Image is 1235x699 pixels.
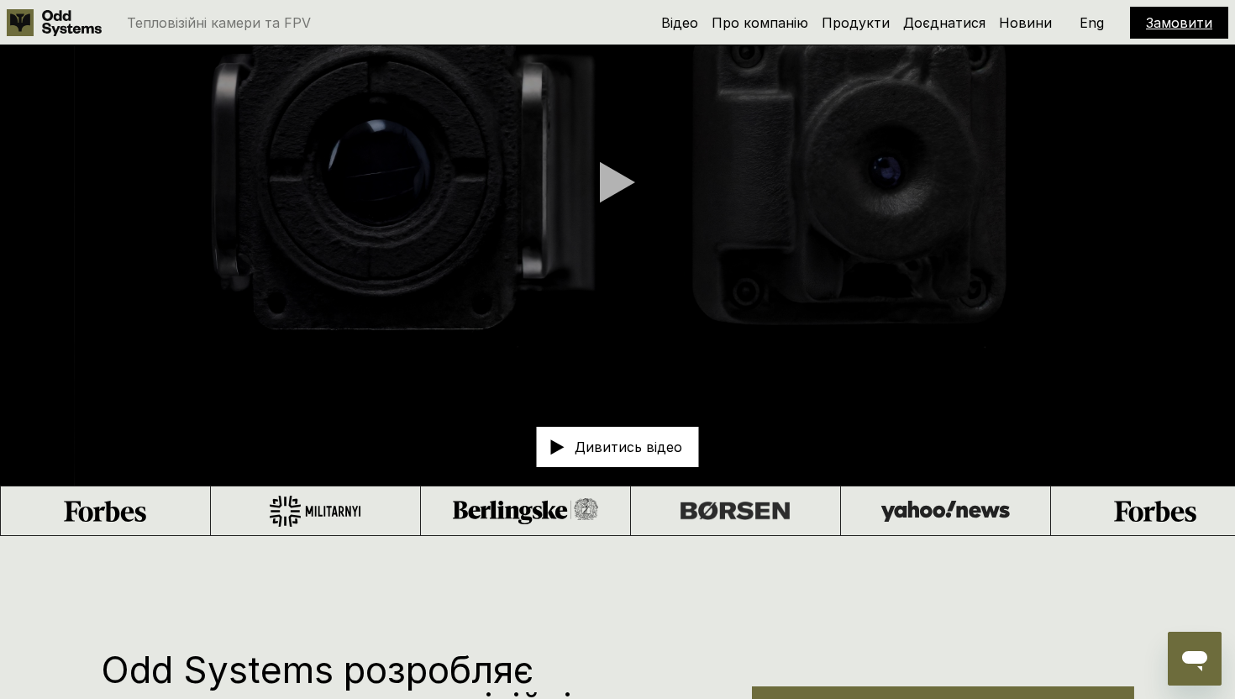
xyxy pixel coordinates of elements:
[822,14,890,31] a: Продукти
[127,16,311,29] p: Тепловізійні камери та FPV
[712,14,808,31] a: Про компанію
[903,14,985,31] a: Доєднатися
[999,14,1052,31] a: Новини
[575,440,682,454] p: Дивитись відео
[1080,16,1104,29] p: Eng
[1168,632,1222,686] iframe: Кнопка для запуску вікна повідомлень
[661,14,698,31] a: Відео
[1146,14,1212,31] a: Замовити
